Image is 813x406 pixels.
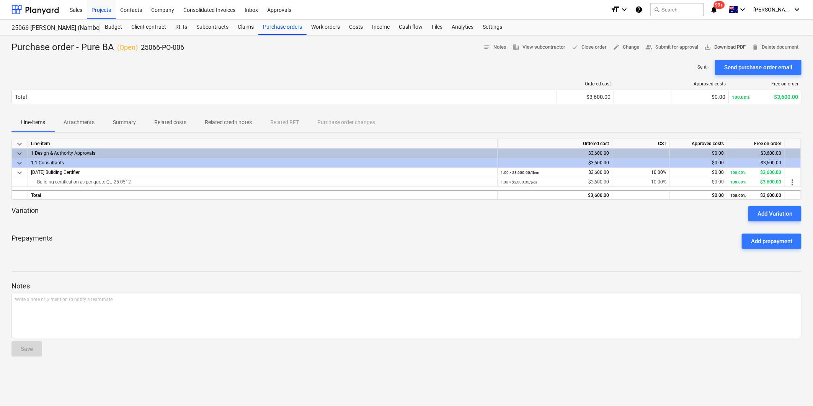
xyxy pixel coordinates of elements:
button: Close order [568,41,610,53]
p: Prepayments [11,234,52,249]
div: Total [28,190,498,200]
div: Line-item [28,139,498,149]
small: 100.00% [730,180,746,184]
small: 1.00 × $3,600.00 / pcs [501,180,537,184]
i: notifications [710,5,718,14]
i: keyboard_arrow_down [620,5,629,14]
div: Free on order [732,81,798,87]
button: Add Variation [748,206,802,221]
button: View subcontractor [509,41,568,53]
div: Ordered cost [560,81,611,87]
span: save_alt [704,44,711,51]
a: Claims [233,20,258,35]
div: 1 Design & Authority Approvals [31,149,494,158]
p: 25066-PO-006 [141,43,184,52]
p: Variation [11,206,39,221]
button: Delete document [749,41,802,53]
div: Subcontracts [192,20,233,35]
iframe: Chat Widget [775,369,813,406]
a: Purchase orders [258,20,307,35]
div: $0.00 [673,177,724,187]
button: Download PDF [701,41,749,53]
div: Purchase order - Pure BA [11,41,184,54]
div: $3,600.00 [501,191,609,200]
a: Cash flow [394,20,427,35]
span: more_vert [788,178,797,187]
p: Sent : - [697,64,709,70]
i: format_size [611,5,620,14]
div: $3,600.00 [730,168,781,177]
span: keyboard_arrow_down [15,159,24,168]
a: RFTs [171,20,192,35]
i: Knowledge base [635,5,643,14]
div: GST [612,139,670,149]
div: $0.00 [673,168,724,177]
div: Settings [478,20,507,35]
span: 1.1.14 Building Certifier [31,170,80,175]
span: people_alt [645,44,652,51]
span: 99+ [714,1,725,9]
button: Submit for approval [642,41,701,53]
i: keyboard_arrow_down [738,5,747,14]
p: Related costs [154,118,186,126]
p: Line-items [21,118,45,126]
div: Add Variation [757,209,792,219]
span: keyboard_arrow_down [15,168,24,177]
div: Ordered cost [498,139,612,149]
div: 1.1 Consultants [31,158,494,167]
span: edit [613,44,620,51]
span: View subcontractor [513,43,565,52]
div: $0.00 [673,191,724,200]
a: Income [367,20,394,35]
span: Delete document [752,43,798,52]
span: search [654,7,660,13]
div: 10.00% [612,168,670,177]
div: 25066 [PERSON_NAME] (Nambour SC Admin Ramps) [11,24,91,32]
button: Search [650,3,704,16]
div: $3,600.00 [560,94,611,100]
div: $0.00 [673,158,724,168]
p: Related credit notes [205,118,252,126]
a: Budget [100,20,127,35]
div: Approved costs [670,139,727,149]
div: $3,600.00 [501,158,609,168]
div: Approved costs [674,81,726,87]
div: $0.00 [673,149,724,158]
small: 100.00% [730,170,746,175]
small: 100.00% [730,193,746,198]
button: Notes [480,41,509,53]
span: keyboard_arrow_down [15,149,24,158]
button: Send purchase order email [715,60,802,75]
span: keyboard_arrow_down [15,139,24,149]
a: Client contract [127,20,171,35]
div: Building certification as per quote QU-25-0512 [31,177,494,187]
span: [PERSON_NAME] [753,7,792,13]
a: Work orders [307,20,344,35]
div: Free on order [727,139,785,149]
div: $3,600.00 [501,149,609,158]
div: $3,600.00 [730,149,781,158]
div: $3,600.00 [501,177,609,187]
p: Attachments [64,118,95,126]
i: keyboard_arrow_down [792,5,802,14]
div: Analytics [447,20,478,35]
span: done [571,44,578,51]
div: $3,600.00 [730,191,781,200]
a: Costs [344,20,367,35]
div: 10.00% [612,177,670,187]
span: Change [613,43,639,52]
a: Files [427,20,447,35]
span: Notes [483,43,506,52]
button: Add prepayment [742,234,802,249]
p: Summary [113,118,136,126]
